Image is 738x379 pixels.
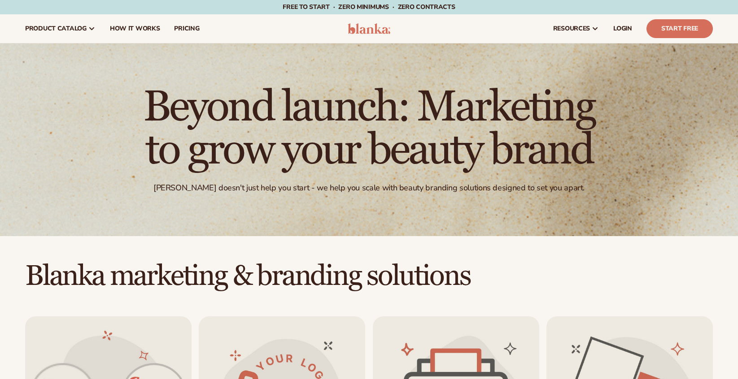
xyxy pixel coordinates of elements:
[122,86,616,172] h1: Beyond launch: Marketing to grow your beauty brand
[153,183,585,193] div: [PERSON_NAME] doesn't just help you start - we help you scale with beauty branding solutions desi...
[110,25,160,32] span: How It Works
[348,23,390,34] img: logo
[174,25,199,32] span: pricing
[646,19,713,38] a: Start Free
[546,14,606,43] a: resources
[283,3,455,11] span: Free to start · ZERO minimums · ZERO contracts
[606,14,639,43] a: LOGIN
[25,25,87,32] span: product catalog
[613,25,632,32] span: LOGIN
[103,14,167,43] a: How It Works
[18,14,103,43] a: product catalog
[167,14,206,43] a: pricing
[553,25,590,32] span: resources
